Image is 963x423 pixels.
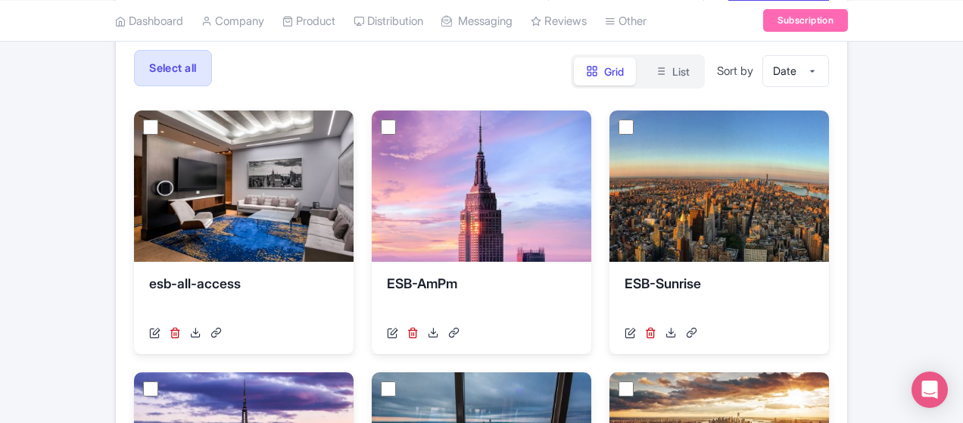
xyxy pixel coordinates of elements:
[625,274,814,319] div: ESB-Sunrise
[763,9,848,32] a: Subscription
[574,58,636,86] button: Grid
[149,274,338,319] div: esb-all-access
[642,58,702,86] button: List
[717,58,753,84] span: Sort by
[134,50,212,86] label: Select all
[387,274,576,319] div: ESB-AmPm
[912,372,948,408] div: Open Intercom Messenger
